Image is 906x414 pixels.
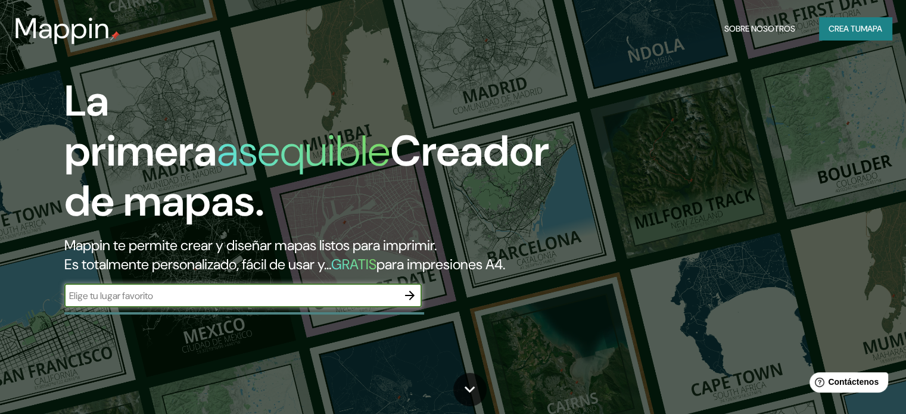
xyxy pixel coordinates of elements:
[14,10,110,47] font: Mappin
[724,23,795,34] font: Sobre nosotros
[861,23,882,34] font: mapa
[331,255,376,273] font: GRATIS
[64,289,398,303] input: Elige tu lugar favorito
[64,73,217,179] font: La primera
[800,368,893,401] iframe: Lanzador de widgets de ayuda
[376,255,505,273] font: para impresiones A4.
[720,17,800,40] button: Sobre nosotros
[829,23,861,34] font: Crea tu
[64,236,437,254] font: Mappin te permite crear y diseñar mapas listos para imprimir.
[64,255,331,273] font: Es totalmente personalizado, fácil de usar y...
[64,123,549,229] font: Creador de mapas.
[110,31,120,41] img: pin de mapeo
[217,123,390,179] font: asequible
[819,17,892,40] button: Crea tumapa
